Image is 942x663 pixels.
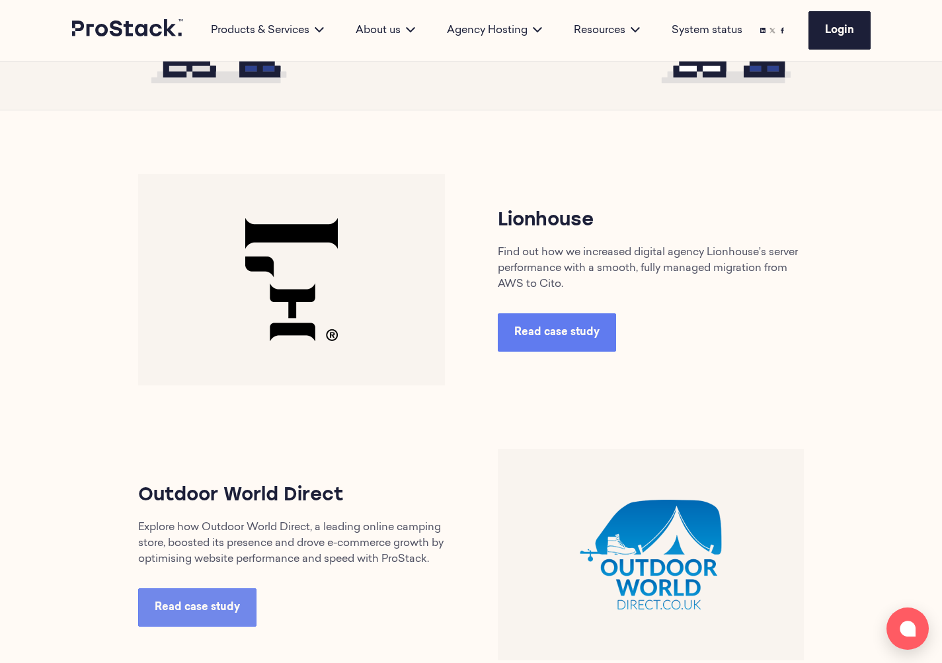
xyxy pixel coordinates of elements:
[340,22,431,38] div: About us
[155,602,240,613] span: Read case study
[138,588,256,627] a: Read case study
[138,520,445,567] p: Explore how Outdoor World Direct, a leading online camping store, boosted its presence and drove ...
[808,11,871,50] a: Login
[672,22,742,38] a: System status
[498,313,616,352] a: Read case study
[498,245,805,292] p: Find out how we increased digital agency Lionhouse’s server performance with a smooth, fully mana...
[498,449,805,660] img: OWD-768x530.png
[72,19,184,42] a: Prostack logo
[514,327,600,338] span: Read case study
[431,22,558,38] div: Agency Hosting
[558,22,656,38] div: Resources
[138,483,445,509] h3: Outdoor World Direct
[825,25,854,36] span: Login
[138,174,445,385] img: Lionhouse-1-768x530.png
[886,607,929,650] button: Open chat window
[195,22,340,38] div: Products & Services
[498,208,805,234] h3: Lionhouse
